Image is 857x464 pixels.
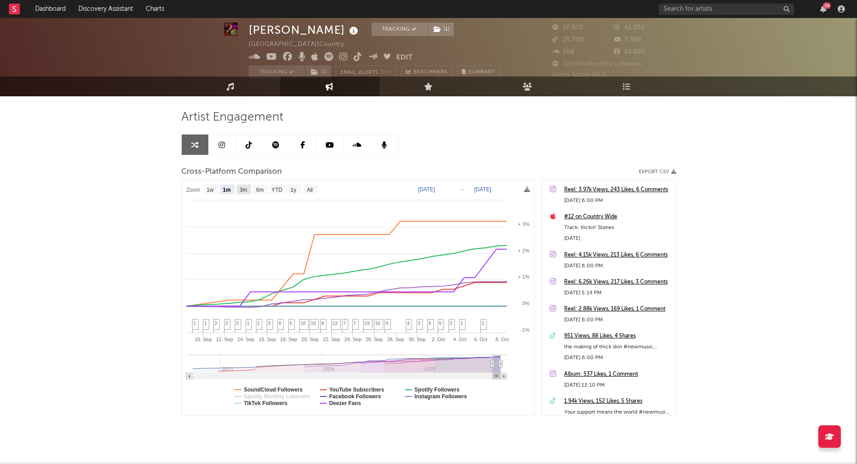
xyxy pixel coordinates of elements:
span: 5 [429,320,431,326]
text: + 3% [518,221,529,227]
span: Benchmark [413,67,448,78]
text: 3m [239,187,247,193]
span: 7 [343,320,346,326]
span: Jump Score: 69.5 [552,72,606,78]
span: 6 [279,320,282,326]
text: SoundCloud Followers [244,387,303,393]
text: 18. Sep [280,337,297,342]
span: 208 [552,49,574,55]
text: → [459,186,465,193]
a: Reel: 4.15k Views, 213 Likes, 6 Comments [564,250,671,261]
span: Cross-Platform Comparison [181,167,282,177]
input: Search for artists [659,4,794,15]
button: (1) [428,23,454,36]
div: [DATE] 6:00 PM [564,315,671,325]
span: 41,272 [614,25,644,31]
span: 7,930 [614,37,642,43]
span: 1 [461,320,463,326]
a: Benchmark [401,65,453,79]
span: 12 [332,320,338,326]
text: 1w [206,187,214,193]
text: TikTok Followers [244,400,287,406]
div: #12 on Country Wide [564,212,671,222]
text: Deezer Fans [329,400,361,406]
button: Tracking [249,65,305,79]
span: 3 [236,320,239,326]
text: 16. Sep [259,337,276,342]
div: [DATE] 12:10 PM [564,380,671,391]
div: the making of thick skin #newmusic #bradcox [564,342,671,352]
div: [DATE] 6:00 PM [564,195,671,206]
span: 1 [482,320,485,326]
text: 10. Sep [194,337,211,342]
button: Tracking [372,23,428,36]
text: + 2% [518,248,529,253]
a: Reel: 3.97k Views, 243 Likes, 6 Comments [564,185,671,195]
div: Track: Kickin' Stones [564,222,671,233]
text: 0% [522,301,529,306]
span: 5 [439,320,442,326]
a: 1.94k Views, 152 Likes, 5 Shares [564,396,671,407]
span: 3 [215,320,217,326]
div: 39 [823,2,831,9]
text: YouTube Subscribers [329,387,384,393]
button: (1) [305,65,331,79]
text: 26. Sep [365,337,382,342]
text: 4. Oct [453,337,466,342]
text: 1y [290,187,296,193]
span: 2 [225,320,228,326]
button: Summary [457,65,500,79]
span: 4 [407,320,410,326]
text: All [306,187,312,193]
text: 8. Oct [495,337,508,342]
text: 6. Oct [474,337,487,342]
text: -1% [520,327,529,333]
span: 7 [354,320,356,326]
button: Export CSV [639,169,676,175]
button: 39 [820,5,826,13]
text: 22. Sep [323,337,340,342]
text: 12. Sep [216,337,233,342]
span: 5 [290,320,292,326]
span: ( 1 ) [305,65,332,79]
a: Album: 537 Likes, 1 Comment [564,369,671,380]
div: Reel: 6.26k Views, 217 Likes, 3 Comments [564,277,671,288]
span: 25,700 [552,37,583,43]
text: Zoom [186,187,200,193]
span: 37,970 [552,25,583,31]
text: YTD [271,187,282,193]
em: Off [381,70,391,75]
div: Your support means the world #newmusic #newalbum [564,407,671,418]
span: 1 [204,320,207,326]
span: 3 [268,320,271,326]
div: 951 Views, 88 Likes, 4 Shares [564,331,671,342]
text: [DATE] [474,186,491,193]
button: Email AlertsOff [336,65,396,79]
span: 10 [311,320,316,326]
text: 2. Oct [431,337,444,342]
span: 221,690 Monthly Listeners [552,61,642,67]
text: [DATE] [418,186,435,193]
span: 4 [386,320,389,326]
text: 30. Sep [408,337,426,342]
span: 19 [364,320,370,326]
text: 14. Sep [237,337,254,342]
div: [GEOGRAPHIC_DATA] | Country [249,39,354,50]
span: 16 [375,320,381,326]
text: 1m [223,187,230,193]
div: [PERSON_NAME] [249,23,360,37]
text: Spotify Monthly Listeners [244,393,310,400]
text: 28. Sep [387,337,404,342]
text: 24. Sep [344,337,361,342]
span: 1 [247,320,250,326]
span: 1 [257,320,260,326]
button: Edit [396,52,413,63]
a: Reel: 2.88k Views, 169 Likes, 1 Comment [564,304,671,315]
span: 8 [322,320,324,326]
text: 6m [256,187,264,193]
span: Artist Engagement [181,112,283,123]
